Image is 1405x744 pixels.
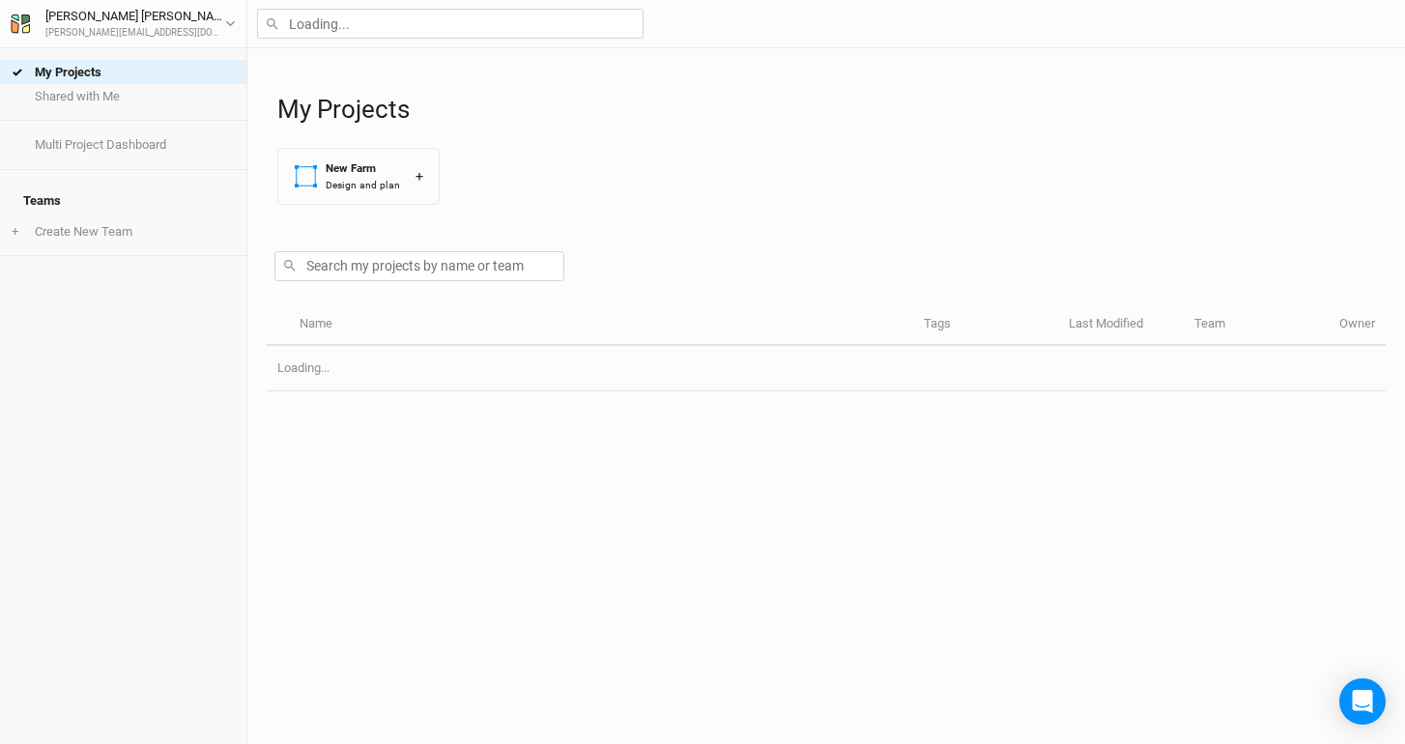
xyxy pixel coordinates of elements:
input: Loading... [257,9,644,39]
input: Search my projects by name or team [274,251,564,281]
div: [PERSON_NAME][EMAIL_ADDRESS][DOMAIN_NAME] [45,26,225,41]
th: Name [288,304,912,346]
div: Design and plan [326,178,400,192]
h4: Teams [12,182,235,220]
button: New FarmDesign and plan+ [277,148,440,205]
div: New Farm [326,160,400,177]
td: Loading... [267,346,1386,391]
div: Open Intercom Messenger [1339,678,1386,725]
th: Owner [1329,304,1386,346]
div: + [416,166,423,186]
th: Tags [913,304,1058,346]
th: Last Modified [1058,304,1184,346]
button: [PERSON_NAME] [PERSON_NAME][PERSON_NAME][EMAIL_ADDRESS][DOMAIN_NAME] [10,6,237,41]
span: + [12,224,18,240]
h1: My Projects [277,95,1386,125]
div: [PERSON_NAME] [PERSON_NAME] [45,7,225,26]
th: Team [1184,304,1329,346]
